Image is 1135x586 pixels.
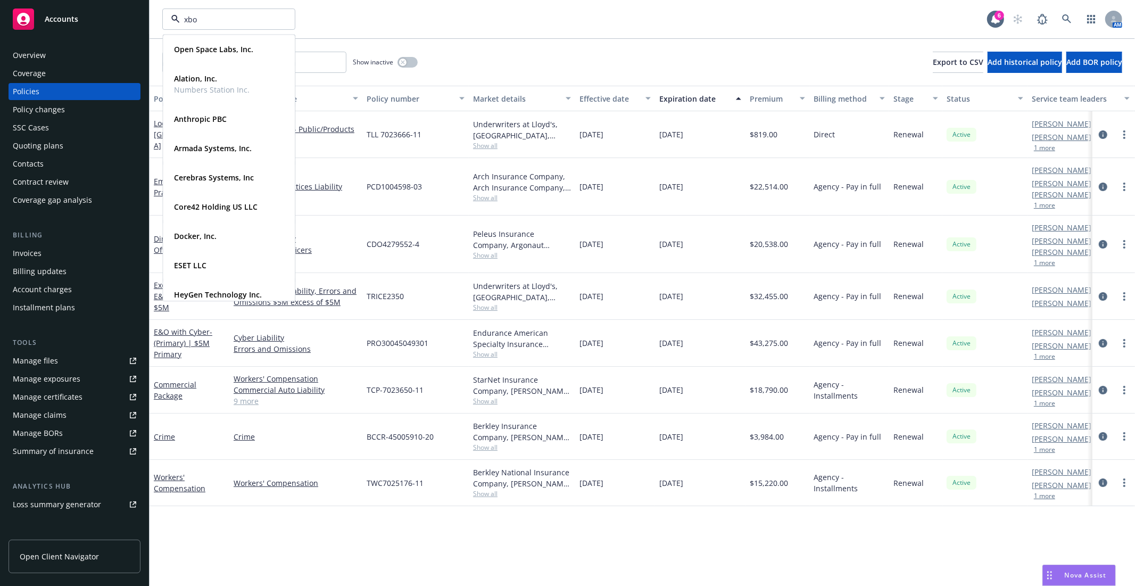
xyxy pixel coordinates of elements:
[1056,9,1078,30] a: Search
[367,93,453,104] div: Policy number
[951,432,972,441] span: Active
[1034,353,1055,360] button: 1 more
[951,130,972,139] span: Active
[814,472,885,494] span: Agency - Installments
[659,337,683,349] span: [DATE]
[814,379,885,401] span: Agency - Installments
[13,389,82,406] div: Manage certificates
[13,496,101,513] div: Loss summary generator
[367,337,428,349] span: PRO30045049301
[1032,284,1091,295] a: [PERSON_NAME]
[579,477,603,489] span: [DATE]
[13,174,69,191] div: Contract review
[1034,202,1055,209] button: 1 more
[814,93,873,104] div: Billing method
[745,86,809,111] button: Premium
[473,489,571,498] span: Show all
[1042,565,1116,586] button: Nova Assist
[473,141,571,150] span: Show all
[234,123,358,146] a: General Liability - Public/Products Liability
[1118,128,1131,141] a: more
[1118,337,1131,350] a: more
[154,118,221,151] a: Local Placement
[988,52,1062,73] button: Add historical policy
[951,478,972,488] span: Active
[1032,433,1091,444] a: [PERSON_NAME]
[13,83,39,100] div: Policies
[951,339,972,348] span: Active
[951,292,972,301] span: Active
[1097,180,1109,193] a: circleInformation
[473,327,571,350] div: Endurance American Specialty Insurance Company, Sompo International
[579,238,603,250] span: [DATE]
[750,181,788,192] span: $22,514.00
[13,263,67,280] div: Billing updates
[659,291,683,302] span: [DATE]
[1097,384,1109,397] a: circleInformation
[174,143,252,153] strong: Armada Systems, Inc.
[473,303,571,312] span: Show all
[889,86,942,111] button: Stage
[234,373,358,384] a: Workers' Compensation
[1097,337,1109,350] a: circleInformation
[13,119,49,136] div: SSC Cases
[154,176,216,197] a: Employment Practices Liability
[9,174,140,191] a: Contract review
[1034,145,1055,151] button: 1 more
[814,181,881,192] span: Agency - Pay in full
[995,11,1004,20] div: 6
[9,337,140,348] div: Tools
[367,477,424,489] span: TWC7025176-11
[1007,9,1029,30] a: Start snowing
[9,407,140,424] a: Manage claims
[9,352,140,369] a: Manage files
[1032,340,1091,351] a: [PERSON_NAME]
[473,280,571,303] div: Underwriters at Lloyd's, [GEOGRAPHIC_DATA], [PERSON_NAME] of London, CRC Group
[9,281,140,298] a: Account charges
[893,384,924,395] span: Renewal
[1066,52,1122,73] button: Add BOR policy
[9,192,140,209] a: Coverage gap analysis
[1118,238,1131,251] a: more
[234,332,358,343] a: Cyber Liability
[893,129,924,140] span: Renewal
[174,44,253,54] strong: Open Space Labs, Inc.
[1081,9,1102,30] a: Switch app
[9,299,140,316] a: Installment plans
[659,431,683,442] span: [DATE]
[469,86,575,111] button: Market details
[893,181,924,192] span: Renewal
[1034,447,1055,453] button: 1 more
[234,343,358,354] a: Errors and Omissions
[367,431,434,442] span: BCCR-45005910-20
[1032,131,1091,143] a: [PERSON_NAME]
[1065,571,1107,580] span: Nova Assist
[473,93,559,104] div: Market details
[579,384,603,395] span: [DATE]
[9,155,140,172] a: Contacts
[951,385,972,395] span: Active
[659,384,683,395] span: [DATE]
[13,407,67,424] div: Manage claims
[154,472,205,493] a: Workers' Compensation
[353,57,393,67] span: Show inactive
[942,86,1028,111] button: Status
[1032,466,1091,477] a: [PERSON_NAME]
[234,244,358,255] a: Directors and Officers
[9,496,140,513] a: Loss summary generator
[750,337,788,349] span: $43,275.00
[13,137,63,154] div: Quoting plans
[9,65,140,82] a: Coverage
[1032,374,1091,385] a: [PERSON_NAME]
[473,443,571,452] span: Show all
[9,230,140,241] div: Billing
[1032,387,1091,398] a: [PERSON_NAME]
[13,443,94,460] div: Summary of insurance
[9,101,140,118] a: Policy changes
[150,86,229,111] button: Policy details
[174,114,227,124] strong: Anthropic PBC
[367,291,404,302] span: TRICE2350
[750,384,788,395] span: $18,790.00
[1032,327,1091,338] a: [PERSON_NAME]
[154,379,196,401] a: Commercial Package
